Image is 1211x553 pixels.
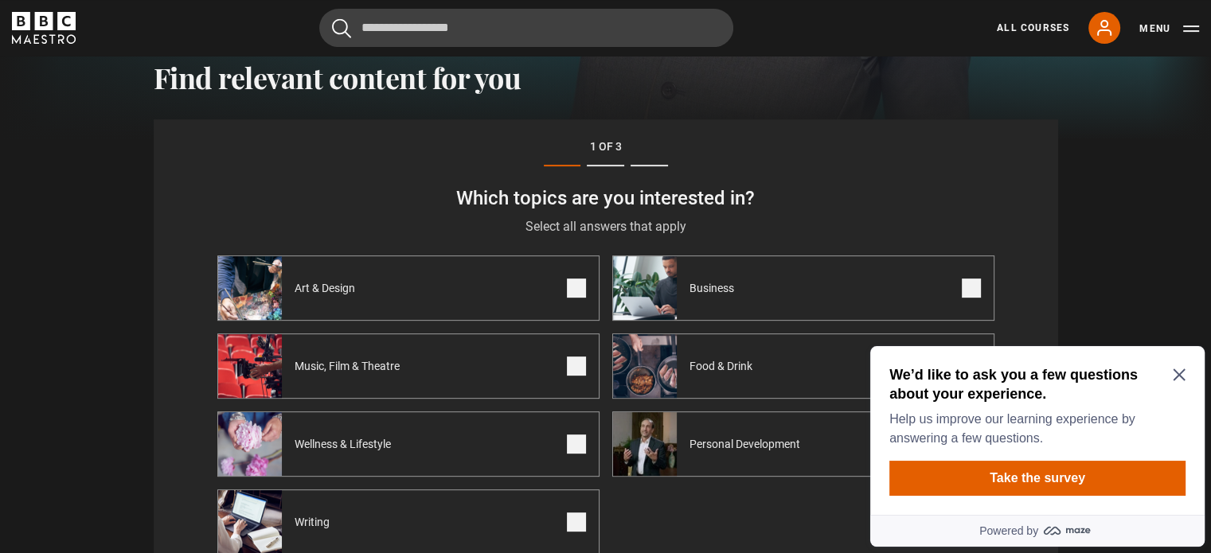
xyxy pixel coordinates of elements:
[217,138,994,155] p: 1 of 3
[282,280,374,296] span: Art & Design
[677,358,772,374] span: Food & Drink
[282,514,349,530] span: Writing
[6,175,341,207] a: Powered by maze
[677,436,819,452] span: Personal Development
[309,29,322,41] button: Close Maze Prompt
[25,121,322,156] button: Take the survey
[677,280,753,296] span: Business
[217,217,994,236] p: Select all answers that apply
[6,6,341,207] div: Optional study invitation
[217,185,994,211] h3: Which topics are you interested in?
[319,9,733,47] input: Search
[332,18,351,38] button: Submit the search query
[997,21,1069,35] a: All Courses
[282,436,410,452] span: Wellness & Lifestyle
[282,358,419,374] span: Music, Film & Theatre
[12,12,76,44] svg: BBC Maestro
[154,60,1058,94] h2: Find relevant content for you
[1139,21,1199,37] button: Toggle navigation
[25,25,315,64] h2: We’d like to ask you a few questions about your experience.
[25,70,315,108] p: Help us improve our learning experience by answering a few questions.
